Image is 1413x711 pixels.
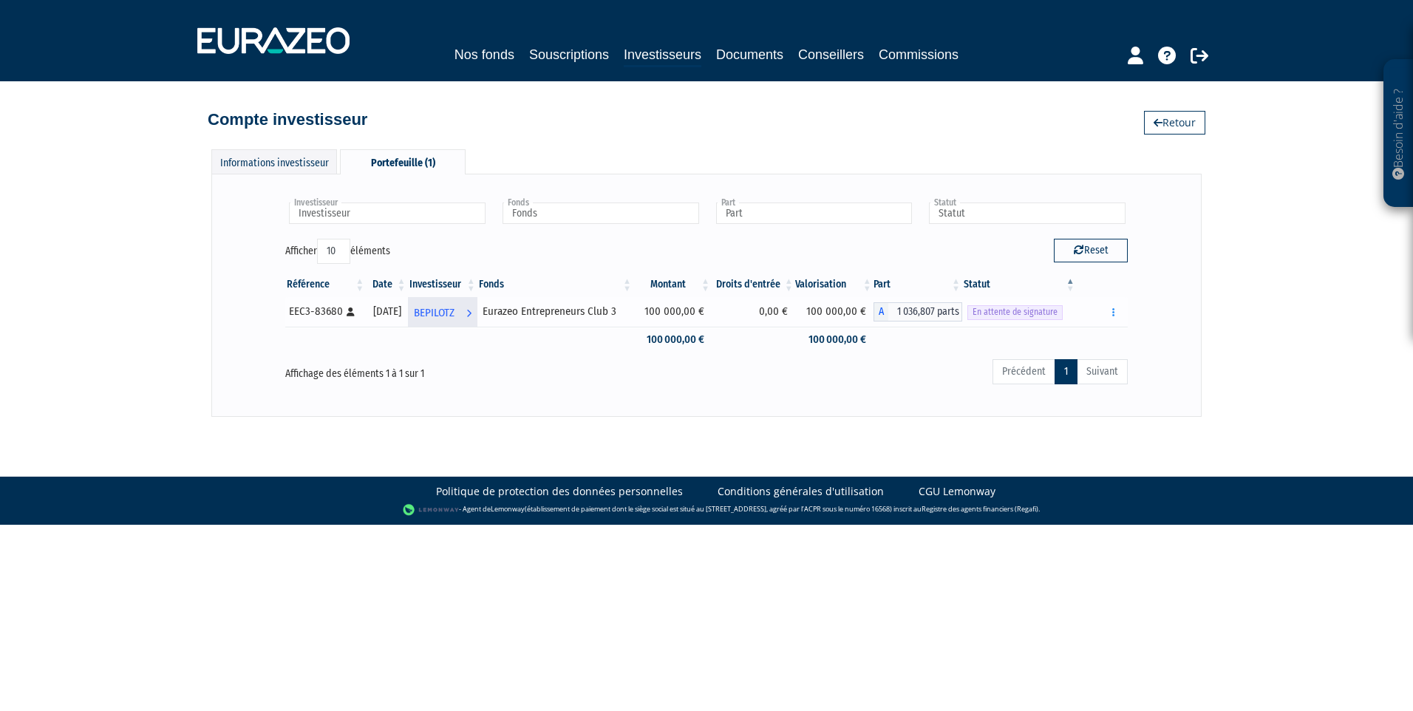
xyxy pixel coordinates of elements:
div: Portefeuille (1) [340,149,466,174]
td: 100 000,00 € [795,327,874,353]
div: Affichage des éléments 1 à 1 sur 1 [285,358,624,381]
span: BEPILOTZ [414,299,454,327]
th: Montant: activer pour trier la colonne par ordre croissant [633,272,712,297]
th: Valorisation: activer pour trier la colonne par ordre croissant [795,272,874,297]
th: Part: activer pour trier la colonne par ordre croissant [874,272,962,297]
img: logo-lemonway.png [403,503,460,517]
th: Référence : activer pour trier la colonne par ordre croissant [285,272,366,297]
a: CGU Lemonway [919,484,995,499]
h4: Compte investisseur [208,111,367,129]
a: Conditions générales d'utilisation [718,484,884,499]
span: A [874,302,888,322]
td: 0,00 € [712,297,795,327]
a: Nos fonds [454,44,514,65]
div: EEC3-83680 [289,304,361,319]
div: A - Eurazeo Entrepreneurs Club 3 [874,302,962,322]
img: 1732889491-logotype_eurazeo_blanc_rvb.png [197,27,350,54]
a: Registre des agents financiers (Regafi) [922,504,1038,514]
a: Lemonway [491,504,525,514]
th: Investisseur: activer pour trier la colonne par ordre croissant [408,272,477,297]
a: Conseillers [798,44,864,65]
a: Souscriptions [529,44,609,65]
div: - Agent de (établissement de paiement dont le siège social est situé au [STREET_ADDRESS], agréé p... [15,503,1398,517]
td: 100 000,00 € [795,297,874,327]
i: Voir l'investisseur [466,299,471,327]
span: En attente de signature [967,305,1063,319]
p: Besoin d'aide ? [1390,67,1407,200]
td: 100 000,00 € [633,327,712,353]
th: Statut : activer pour trier la colonne par ordre d&eacute;croissant [962,272,1077,297]
a: Documents [716,44,783,65]
div: Informations investisseur [211,149,337,174]
a: BEPILOTZ [408,297,477,327]
a: Politique de protection des données personnelles [436,484,683,499]
td: 100 000,00 € [633,297,712,327]
div: [DATE] [371,304,402,319]
label: Afficher éléments [285,239,390,264]
span: 1 036,807 parts [888,302,962,322]
a: Commissions [879,44,959,65]
div: Eurazeo Entrepreneurs Club 3 [483,304,628,319]
i: [Français] Personne physique [347,307,355,316]
a: Investisseurs [624,44,701,67]
a: 1 [1055,359,1077,384]
select: Afficheréléments [317,239,350,264]
button: Reset [1054,239,1128,262]
th: Droits d'entrée: activer pour trier la colonne par ordre croissant [712,272,795,297]
th: Fonds: activer pour trier la colonne par ordre croissant [477,272,633,297]
th: Date: activer pour trier la colonne par ordre croissant [366,272,407,297]
a: Retour [1144,111,1205,135]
